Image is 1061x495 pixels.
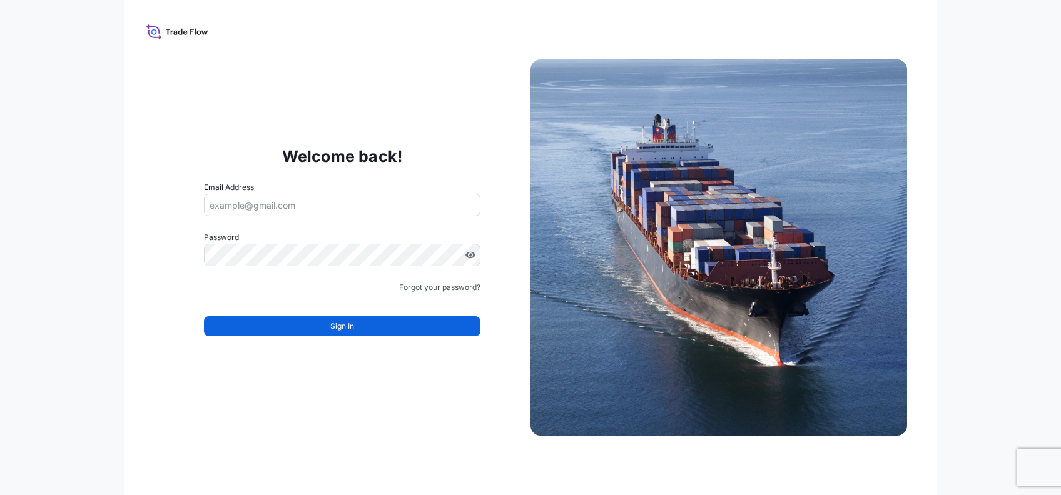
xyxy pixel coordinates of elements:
[204,231,480,244] label: Password
[204,194,480,216] input: example@gmail.com
[330,320,354,332] span: Sign In
[399,281,480,294] a: Forgot your password?
[204,316,480,336] button: Sign In
[204,181,254,194] label: Email Address
[465,250,475,260] button: Show password
[282,146,403,166] p: Welcome back!
[530,59,907,436] img: Ship illustration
